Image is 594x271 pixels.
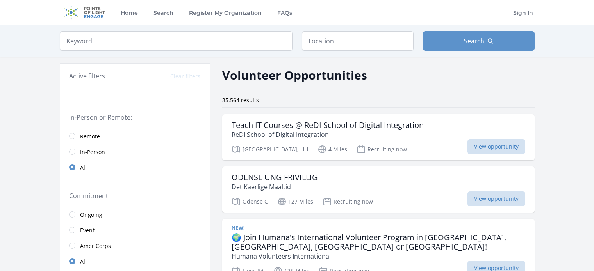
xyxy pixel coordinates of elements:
span: All [80,164,87,172]
h2: Volunteer Opportunities [222,66,367,84]
h3: Teach IT Courses @ ReDI School of Digital Integration [232,120,424,130]
p: [GEOGRAPHIC_DATA], HH [232,145,308,154]
span: View opportunity [467,139,525,154]
p: 4 Miles [318,145,347,154]
p: 127 Miles [277,197,313,206]
button: Clear filters [170,73,200,80]
h3: ODENSE UNG FRIVILLIG [232,173,318,182]
a: ODENSE UNG FRIVILLIG Det Kaerlige Maaltid Odense C 127 Miles Recruiting now View opportunity [222,166,535,213]
span: Search [464,36,484,46]
span: In-Person [80,148,105,156]
span: Ongoing [80,211,102,219]
span: New! [232,225,245,231]
p: ReDI School of Digital Integration [232,130,424,139]
a: All [60,159,210,175]
button: Search [423,31,535,51]
input: Location [302,31,414,51]
p: Odense C [232,197,268,206]
span: Remote [80,133,100,140]
a: Ongoing [60,207,210,222]
p: Recruiting now [357,145,407,154]
a: In-Person [60,144,210,159]
a: Remote [60,128,210,144]
span: View opportunity [467,191,525,206]
p: Det Kaerlige Maaltid [232,182,318,191]
legend: In-Person or Remote: [69,113,200,122]
p: Recruiting now [323,197,373,206]
a: Event [60,222,210,238]
span: Event [80,227,95,234]
h3: Active filters [69,71,105,81]
span: AmeriCorps [80,242,111,250]
legend: Commitment: [69,191,200,200]
a: Teach IT Courses @ ReDI School of Digital Integration ReDI School of Digital Integration [GEOGRAP... [222,114,535,160]
a: All [60,253,210,269]
span: 35.564 results [222,96,259,104]
p: Humana Volunteers International [232,252,525,261]
input: Keyword [60,31,293,51]
span: All [80,258,87,266]
h3: 🌍 Join Humana's International Volunteer Program in [GEOGRAPHIC_DATA], [GEOGRAPHIC_DATA], [GEOGRAP... [232,233,525,252]
a: AmeriCorps [60,238,210,253]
